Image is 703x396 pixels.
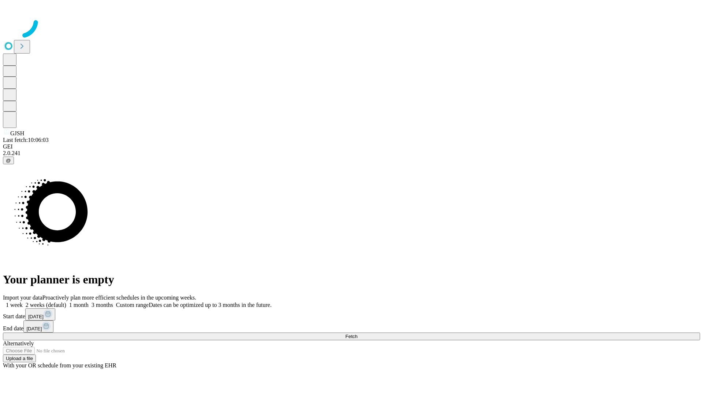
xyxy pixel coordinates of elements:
[3,362,116,368] span: With your OR schedule from your existing EHR
[3,333,700,340] button: Fetch
[345,334,357,339] span: Fetch
[26,302,66,308] span: 2 weeks (default)
[3,150,700,157] div: 2.0.241
[3,143,700,150] div: GEI
[42,294,196,301] span: Proactively plan more efficient schedules in the upcoming weeks.
[26,326,42,331] span: [DATE]
[3,273,700,286] h1: Your planner is empty
[69,302,89,308] span: 1 month
[6,158,11,163] span: @
[3,340,34,346] span: Alternatively
[28,314,44,319] span: [DATE]
[3,294,42,301] span: Import your data
[116,302,149,308] span: Custom range
[3,308,700,320] div: Start date
[6,302,23,308] span: 1 week
[3,320,700,333] div: End date
[10,130,24,136] span: GJSH
[3,157,14,164] button: @
[3,137,49,143] span: Last fetch: 10:06:03
[92,302,113,308] span: 3 months
[25,308,55,320] button: [DATE]
[3,355,36,362] button: Upload a file
[149,302,271,308] span: Dates can be optimized up to 3 months in the future.
[23,320,53,333] button: [DATE]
